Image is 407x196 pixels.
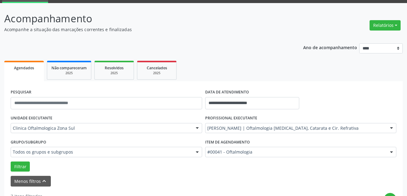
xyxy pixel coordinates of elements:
p: Ano de acompanhamento [303,43,357,51]
button: Relatórios [370,20,401,31]
span: #00041 - Oftalmologia [207,149,384,155]
button: Menos filtroskeyboard_arrow_up [11,176,51,187]
label: PESQUISAR [11,88,31,97]
span: [PERSON_NAME] | Oftalmologia [MEDICAL_DATA], Catarata e Cir. Refrativa [207,125,384,131]
label: UNIDADE EXECUTANTE [11,114,52,123]
span: Clinica Oftalmologica Zona Sul [13,125,190,131]
label: Item de agendamento [205,137,250,147]
label: Grupo/Subgrupo [11,137,46,147]
span: Não compareceram [51,65,87,71]
label: DATA DE ATENDIMENTO [205,88,249,97]
div: 2025 [99,71,129,75]
button: Filtrar [11,162,30,172]
div: 2025 [142,71,172,75]
span: Todos os grupos e subgrupos [13,149,190,155]
label: PROFISSIONAL EXECUTANTE [205,114,257,123]
div: 2025 [51,71,87,75]
span: Agendados [14,65,34,71]
p: Acompanhamento [4,11,283,26]
span: Cancelados [147,65,167,71]
i: keyboard_arrow_up [41,178,47,184]
p: Acompanhe a situação das marcações correntes e finalizadas [4,26,283,33]
span: Resolvidos [105,65,124,71]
